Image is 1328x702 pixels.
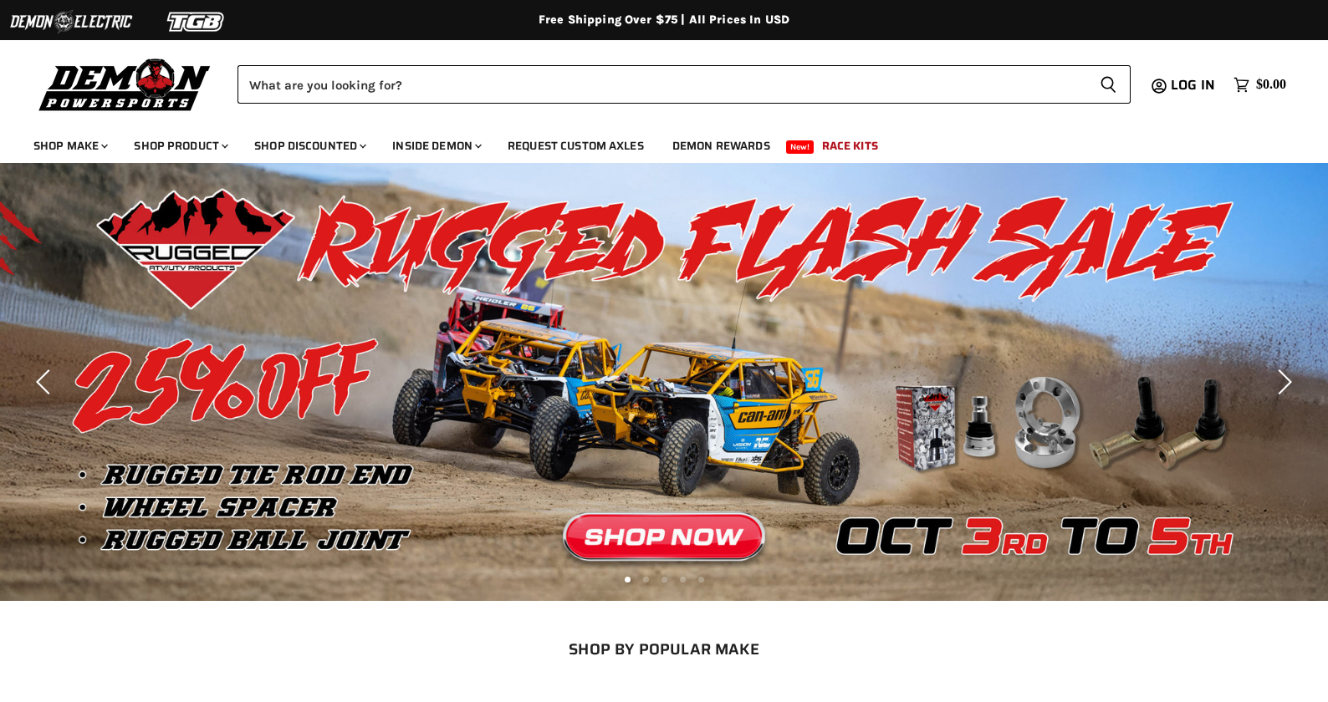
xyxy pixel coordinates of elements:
img: Demon Electric Logo 2 [8,6,134,38]
a: Shop Product [121,129,238,163]
button: Next [1265,365,1299,399]
li: Page dot 4 [680,577,686,582]
input: Search [238,65,1086,104]
a: Shop Make [21,129,118,163]
button: Search [1086,65,1131,104]
span: $0.00 [1256,77,1286,93]
span: New! [786,140,815,154]
img: TGB Logo 2 [134,6,259,38]
li: Page dot 2 [643,577,649,582]
a: Inside Demon [380,129,492,163]
a: Demon Rewards [660,129,783,163]
li: Page dot 5 [698,577,704,582]
ul: Main menu [21,122,1282,163]
form: Product [238,65,1131,104]
img: Demon Powersports [33,54,217,114]
li: Page dot 1 [625,577,631,582]
a: Shop Discounted [242,129,376,163]
h2: SHOP BY POPULAR MAKE [21,640,1308,658]
a: $0.00 [1225,73,1295,97]
button: Previous [29,365,63,399]
a: Race Kits [810,129,891,163]
a: Log in [1163,78,1225,93]
span: Log in [1171,74,1215,95]
a: Request Custom Axles [495,129,656,163]
li: Page dot 3 [661,577,667,582]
